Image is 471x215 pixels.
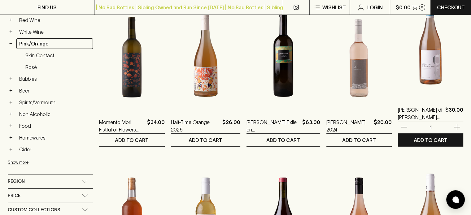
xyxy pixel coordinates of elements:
button: + [8,135,14,141]
button: + [8,29,14,35]
p: FIND US [37,4,57,11]
img: bubble-icon [452,196,459,203]
p: ADD TO CART [115,136,149,144]
img: Momento Mori Fistful of Flowers 2024 [99,1,164,109]
p: $0.00 [396,4,411,11]
a: Food [16,121,93,131]
button: ADD TO CART [99,134,164,146]
button: + [8,111,14,117]
p: $63.00 [302,118,320,133]
p: ADD TO CART [414,136,447,144]
a: [PERSON_NAME] Exile en [GEOGRAPHIC_DATA] Rkatsiteli 2022 [246,118,300,133]
span: Region [8,178,25,185]
button: ADD TO CART [326,134,392,146]
p: $26.00 [222,118,240,133]
p: 0 [421,6,423,9]
img: Jules Rosé 2024 [326,1,392,109]
span: Price [8,192,20,200]
button: + [8,146,14,153]
button: Show more [8,156,89,169]
button: ADD TO CART [398,134,463,146]
a: [PERSON_NAME] di [PERSON_NAME] 2024 [398,106,443,121]
p: Checkout [437,4,465,11]
button: + [8,76,14,82]
a: Homewares [16,132,93,143]
div: Region [8,174,93,188]
a: Momento Mori Fistful of Flowers 2024 [99,118,144,133]
p: $20.00 [374,118,392,133]
button: + [8,17,14,23]
a: Rosé [23,62,93,72]
button: + [8,99,14,105]
img: Half-Time Orange 2025 [171,1,240,109]
p: Wishlist [322,4,346,11]
a: Non Alcoholic [16,109,93,119]
p: Login [367,4,382,11]
button: ADD TO CART [246,134,320,146]
p: ADD TO CART [342,136,376,144]
a: Red Wine [16,15,93,25]
img: Ori Marani Exile en Caucasus Rkatsiteli 2022 [246,1,320,109]
a: Skin Contact [23,50,93,61]
a: Spirits/Vermouth [16,97,93,108]
a: [PERSON_NAME] 2024 [326,118,371,133]
a: Bubbles [16,74,93,84]
button: − [8,41,14,47]
p: ADD TO CART [189,136,222,144]
span: Custom Collections [8,206,60,214]
button: ADD TO CART [171,134,240,146]
a: Beer [16,85,93,96]
a: White Wine [16,27,93,37]
a: Cider [16,144,93,155]
a: Pink/Orange [16,38,93,49]
button: + [8,123,14,129]
button: + [8,88,14,94]
p: 1 [423,124,438,131]
a: Half-Time Orange 2025 [171,118,220,133]
p: $34.00 [147,118,165,133]
p: ADD TO CART [266,136,300,144]
p: $30.00 [445,106,463,121]
div: Price [8,189,93,203]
